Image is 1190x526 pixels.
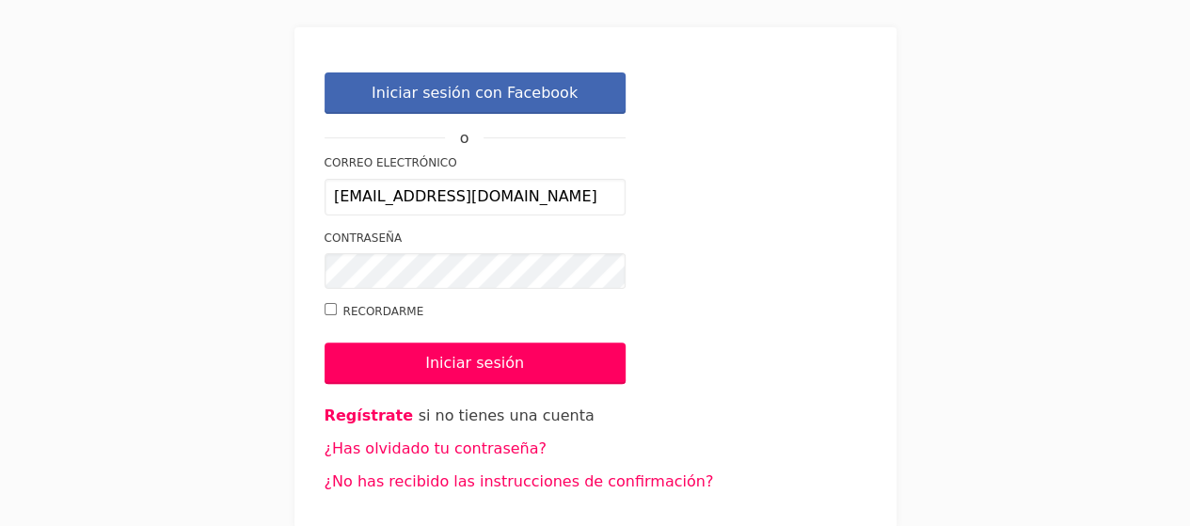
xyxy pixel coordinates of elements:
[325,303,337,315] input: Recordarme
[325,406,413,424] a: Regístrate
[325,399,866,432] li: si no tienes una cuenta
[445,125,484,151] span: o
[851,285,1190,526] iframe: Chat Widget
[325,302,626,322] label: Recordarme
[325,229,626,248] label: Contraseña
[325,153,626,173] label: Correo electrónico
[325,472,714,490] a: ¿No has recibido las instrucciones de confirmación?
[851,285,1190,526] div: Widget de chat
[325,343,626,384] input: Iniciar sesión
[325,439,547,457] a: ¿Has olvidado tu contraseña?
[325,72,626,114] a: Iniciar sesión con Facebook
